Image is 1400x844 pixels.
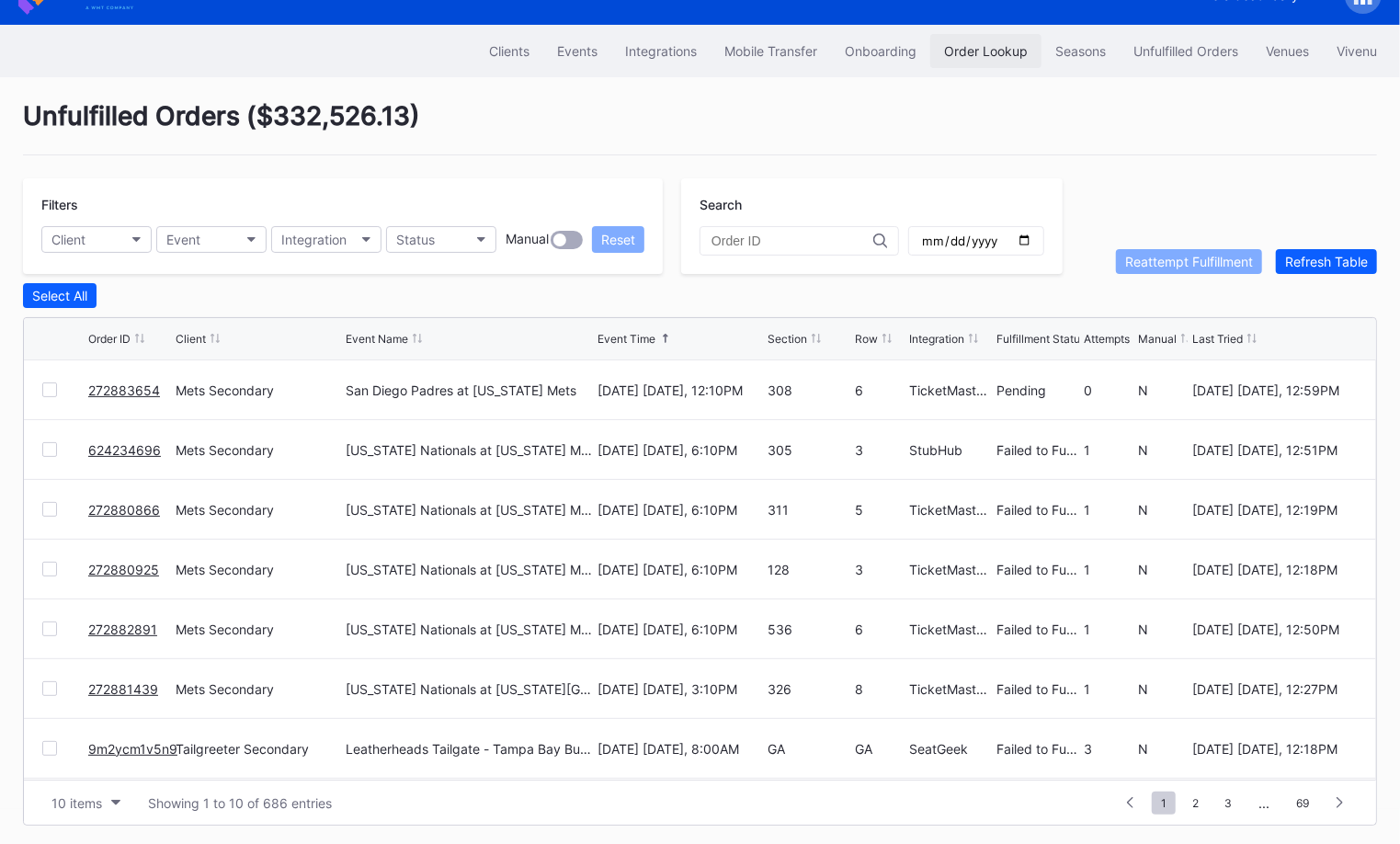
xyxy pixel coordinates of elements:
[1323,34,1391,68] button: Vivenu
[996,562,1079,577] div: Failed to Fulfill
[1084,382,1133,398] div: 0
[176,681,341,697] div: Mets Secondary
[909,622,992,637] div: TicketMasterResale
[88,741,177,757] a: 9m2ycm1v5n9
[1084,622,1133,637] div: 1
[489,43,529,59] div: Clients
[176,442,341,458] div: Mets Secondary
[996,442,1079,458] div: Failed to Fulfill
[768,622,850,637] div: 536
[1287,792,1318,815] span: 69
[598,442,764,458] div: [DATE] [DATE], 6:10PM
[598,622,764,637] div: [DATE] [DATE], 6:10PM
[1192,681,1358,697] div: [DATE] [DATE], 12:27PM
[88,442,161,458] a: 624234696
[543,34,611,68] a: Events
[346,442,594,458] div: [US_STATE] Nationals at [US_STATE] Mets (Pop-Up Home Run Apple Giveaway)
[1138,681,1188,697] div: N
[156,226,267,253] button: Event
[592,226,644,253] button: Reset
[1183,792,1208,815] span: 2
[475,34,543,68] button: Clients
[346,382,576,398] div: San Diego Padres at [US_STATE] Mets
[768,382,850,398] div: 308
[996,741,1079,757] div: Failed to Fulfill
[1041,34,1120,68] button: Seasons
[176,622,341,637] div: Mets Secondary
[700,197,1044,212] div: Search
[176,562,341,577] div: Mets Secondary
[1138,622,1188,637] div: N
[855,442,905,458] div: 3
[1192,332,1243,346] div: Last Tried
[51,795,102,811] div: 10 items
[88,382,160,398] a: 272883654
[1125,254,1253,269] div: Reattempt Fulfillment
[1285,254,1368,269] div: Refresh Table
[176,332,206,346] div: Client
[1192,442,1358,458] div: [DATE] [DATE], 12:51PM
[166,232,200,247] div: Event
[42,791,130,815] button: 10 items
[1152,792,1176,815] span: 1
[271,226,381,253] button: Integration
[1084,741,1133,757] div: 3
[601,232,635,247] div: Reset
[598,502,764,518] div: [DATE] [DATE], 6:10PM
[41,197,644,212] div: Filters
[346,562,594,577] div: [US_STATE] Nationals at [US_STATE] Mets (Pop-Up Home Run Apple Giveaway)
[1084,332,1130,346] div: Attempts
[1252,34,1323,68] button: Venues
[386,226,496,253] button: Status
[176,382,341,398] div: Mets Secondary
[855,382,905,398] div: 6
[855,332,878,346] div: Row
[855,502,905,518] div: 5
[909,502,992,518] div: TicketMasterResale
[41,226,152,253] button: Client
[909,382,992,398] div: TicketMasterResale
[996,332,1086,346] div: Fulfillment Status
[1138,332,1177,346] div: Manual
[909,442,992,458] div: StubHub
[996,502,1079,518] div: Failed to Fulfill
[1138,442,1188,458] div: N
[88,332,131,346] div: Order ID
[1138,562,1188,577] div: N
[768,681,850,697] div: 326
[598,741,764,757] div: [DATE] [DATE], 8:00AM
[768,562,850,577] div: 128
[1084,681,1133,697] div: 1
[23,100,1377,155] div: Unfulfilled Orders ( $332,526.13 )
[88,622,157,637] a: 272882891
[1120,34,1252,68] button: Unfulfilled Orders
[855,562,905,577] div: 3
[831,34,930,68] button: Onboarding
[1138,741,1188,757] div: N
[88,502,160,518] a: 272880866
[768,741,850,757] div: GA
[611,34,711,68] button: Integrations
[711,234,873,248] input: Order ID
[1276,249,1377,274] button: Refresh Table
[909,681,992,697] div: TicketMasterResale
[845,43,916,59] div: Onboarding
[598,382,764,398] div: [DATE] [DATE], 12:10PM
[768,442,850,458] div: 305
[1116,249,1262,274] button: Reattempt Fulfillment
[724,43,817,59] div: Mobile Transfer
[1192,382,1358,398] div: [DATE] [DATE], 12:59PM
[176,741,341,757] div: Tailgreeter Secondary
[909,332,964,346] div: Integration
[855,622,905,637] div: 6
[1055,43,1106,59] div: Seasons
[1266,43,1309,59] div: Venues
[625,43,697,59] div: Integrations
[1192,741,1358,757] div: [DATE] [DATE], 12:18PM
[855,741,905,757] div: GA
[23,283,97,308] button: Select All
